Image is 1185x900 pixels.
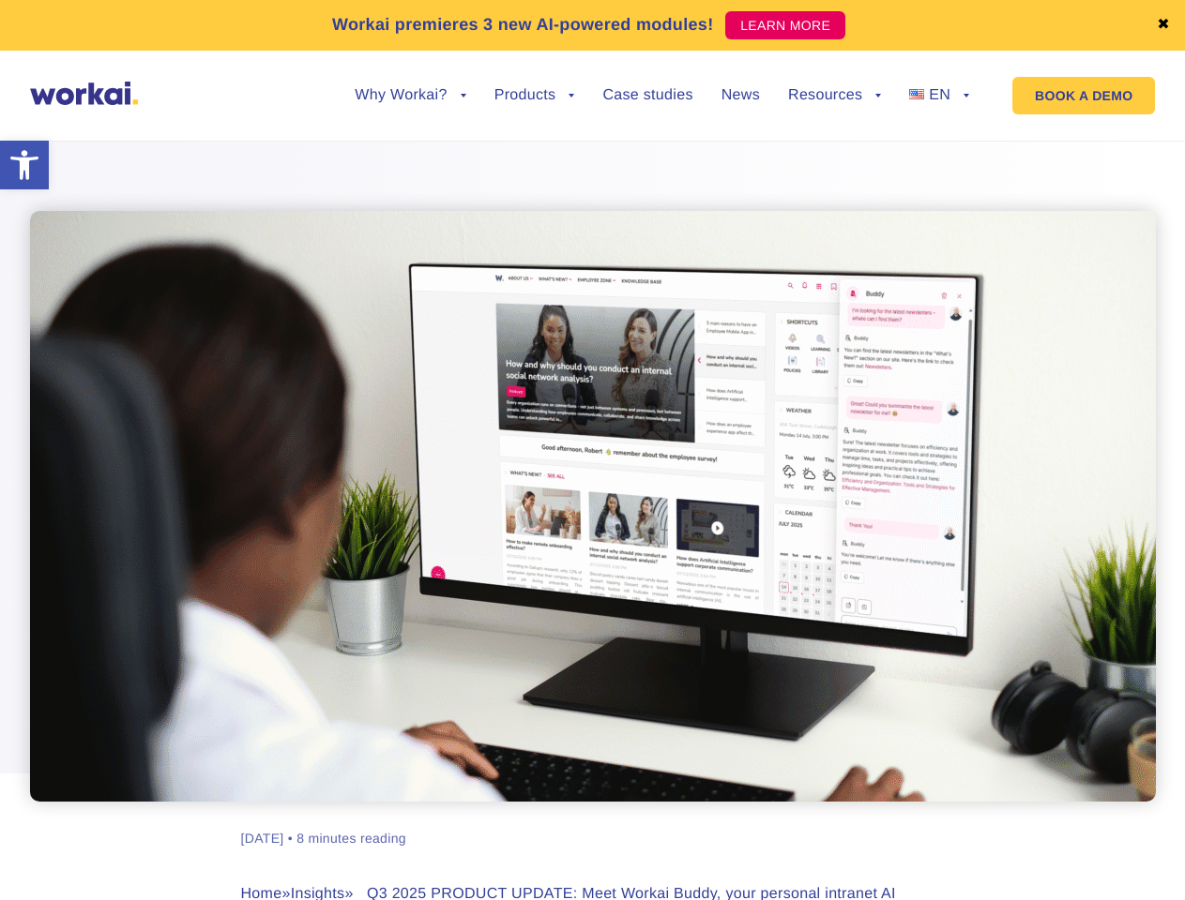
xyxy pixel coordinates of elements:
a: BOOK A DEMO [1012,77,1155,114]
a: Resources [788,88,881,103]
div: [DATE] • 8 minutes reading [241,830,406,847]
a: ✖ [1157,18,1170,33]
a: Case studies [602,88,692,103]
a: News [722,88,760,103]
a: EN [909,88,969,103]
img: intranet AI assistant [30,211,1156,802]
a: LEARN MORE [725,11,845,39]
a: Why Workai? [355,88,465,103]
span: EN [929,87,950,103]
a: Products [494,88,575,103]
p: Workai premieres 3 new AI-powered modules! [332,12,714,37]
